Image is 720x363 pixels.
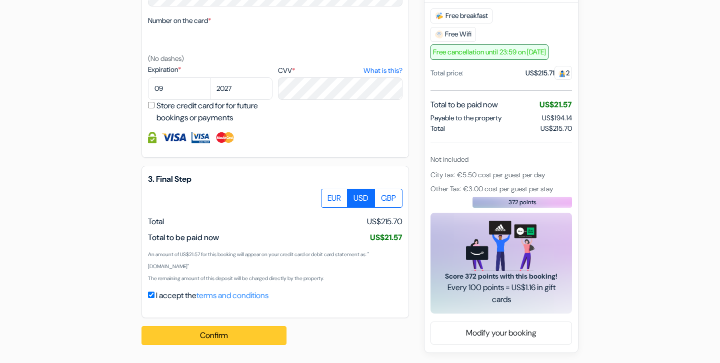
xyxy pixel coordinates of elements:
label: I accept the [156,290,268,302]
span: US$215.70 [367,216,402,228]
span: 2 [554,66,572,80]
small: An amount of US$21.57 for this booking will appear on your credit card or debit card statement as... [148,251,369,270]
label: Expiration [148,64,272,75]
a: Modify your booking [431,324,571,343]
img: guest.svg [558,70,566,77]
label: Number on the card [148,15,211,26]
a: terms and conditions [196,290,268,301]
span: City tax: €5.50 cost per guest per day [430,170,545,179]
div: Not included [430,154,572,165]
img: free_breakfast.svg [435,12,443,20]
div: Total price: [430,68,463,78]
small: The remaining amount of this deposit will be charged directly by the property. [148,275,324,282]
span: US$215.70 [540,123,572,134]
h5: 3. Final Step [148,174,402,184]
label: USD [347,189,375,208]
label: EUR [321,189,347,208]
img: gift_card_hero_new.png [466,221,536,271]
div: Basic radio toggle button group [321,189,402,208]
img: Visa Electron [191,132,209,143]
span: Total [430,123,445,134]
span: US$21.57 [370,232,402,243]
label: CVV [278,65,402,76]
span: US$21.57 [539,99,572,110]
img: free_wifi.svg [435,30,443,38]
img: Credit card information fully secured and encrypted [148,132,156,143]
span: Free breakfast [430,8,492,23]
span: Total to be paid now [148,232,219,243]
span: Total [148,216,164,227]
span: US$194.14 [542,113,572,122]
span: Other Tax: €3.00 cost per guest per stay [430,184,553,193]
label: Store credit card for for future bookings or payments [156,100,275,124]
a: What is this? [363,65,402,76]
img: Master Card [215,132,235,143]
button: Confirm [141,326,286,345]
small: (No dashes) [148,54,184,63]
div: US$215.71 [525,68,572,78]
span: Free Wifi [430,27,476,42]
span: Total to be paid now [430,99,498,111]
span: 372 points [508,198,536,207]
img: Visa [161,132,186,143]
label: GBP [374,189,402,208]
span: Score 372 points with this booking! [442,271,560,282]
span: Free cancellation until 23:59 on [DATE] [430,44,548,60]
span: Payable to the property [430,113,501,123]
span: Every 100 points = US$1.16 in gift cards [442,282,560,306]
